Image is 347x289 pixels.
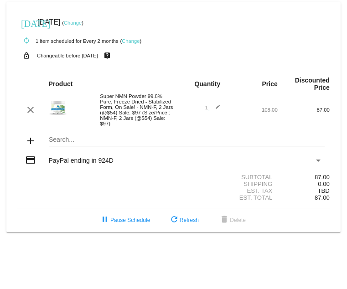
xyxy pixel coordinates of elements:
[173,181,277,187] div: Shipping
[318,181,330,187] span: 0.00
[219,217,246,223] span: Delete
[102,50,113,62] mat-icon: live_help
[278,107,330,113] div: 87.00
[49,80,73,88] strong: Product
[25,155,36,165] mat-icon: credit_card
[64,20,82,26] a: Change
[37,53,98,58] small: Changeable before [DATE]
[122,38,140,44] a: Change
[173,187,277,194] div: Est. Tax
[278,174,330,181] div: 87.00
[262,80,278,88] strong: Price
[21,36,32,46] mat-icon: autorenew
[205,105,221,110] span: 1
[219,215,230,226] mat-icon: delete
[92,212,157,228] button: Pause Schedule
[226,107,278,113] div: 108.00
[25,135,36,146] mat-icon: add
[17,38,119,44] small: 1 item scheduled for Every 2 months
[194,80,220,88] strong: Quantity
[49,157,114,164] span: PayPal ending in 924D
[209,104,220,115] mat-icon: edit
[99,215,110,226] mat-icon: pause
[315,194,330,201] span: 87.00
[49,157,322,164] mat-select: Payment Method
[95,93,173,126] div: Super NMN Powder 99.8% Pure, Freeze Dried - Stabilized Form, On Sale! - NMN-F, 2 Jars (@$54) Sale...
[49,136,325,144] input: Search...
[173,174,277,181] div: Subtotal
[169,215,180,226] mat-icon: refresh
[295,77,330,91] strong: Discounted Price
[62,20,83,26] small: ( )
[21,17,32,28] mat-icon: [DATE]
[120,38,142,44] small: ( )
[161,212,206,228] button: Refresh
[21,50,32,62] mat-icon: lock_open
[25,104,36,115] mat-icon: clear
[318,187,330,194] span: TBD
[49,101,67,118] img: nicotinamide-new.png
[169,217,199,223] span: Refresh
[212,212,253,228] button: Delete
[173,194,277,201] div: Est. Total
[99,217,150,223] span: Pause Schedule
